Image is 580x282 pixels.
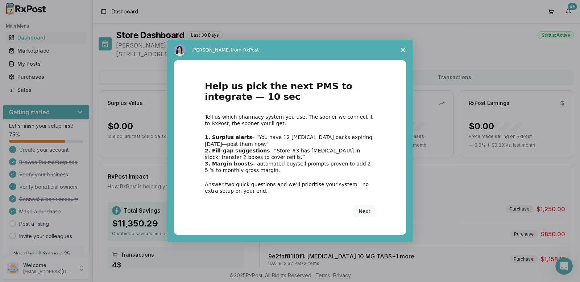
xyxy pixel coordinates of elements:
[205,114,375,127] div: Tell us which pharmacy system you use. The sooner we connect it to RxPost, the sooner you’ll get:
[231,47,259,53] span: from RxPost
[205,134,375,147] div: – “You have 12 [MEDICAL_DATA] packs expiring [DATE]—post them now.”
[205,161,253,167] b: 3. Margin boosts
[205,134,252,140] b: 1. Surplus alerts
[205,160,375,173] div: – automated buy/sell prompts proven to add 2-5 % to monthly gross margin.
[354,205,375,217] button: Next
[205,148,270,154] b: 2. Fill-gap suggestions
[191,47,231,53] span: [PERSON_NAME]
[205,147,375,160] div: – “Store #3 has [MEDICAL_DATA] in stock; transfer 2 boxes to cover refills.”
[205,181,375,194] div: Answer two quick questions and we’ll prioritise your system—no extra setup on your end.
[174,44,186,56] img: Profile image for Alice
[393,40,413,60] span: Close survey
[205,81,375,106] h1: Help us pick the next PMS to integrate — 10 sec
